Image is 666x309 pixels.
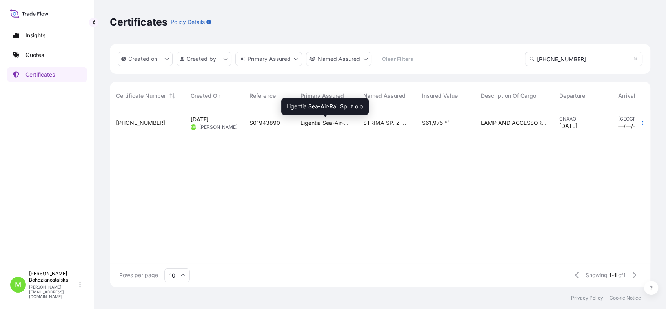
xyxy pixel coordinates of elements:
span: MB [191,123,196,131]
p: Named Assured [318,55,360,63]
button: createdOn Filter options [118,52,173,66]
a: Certificates [7,67,87,82]
span: [DATE] [191,115,209,123]
span: 61 [426,120,431,126]
p: Insights [25,31,45,39]
button: Clear Filters [375,53,419,65]
span: STRIMA SP. Z O. O. [363,119,409,127]
p: Quotes [25,51,44,59]
p: Certificates [110,16,167,28]
span: [PHONE_NUMBER] [116,119,165,127]
span: Description Of Cargo [481,92,536,100]
span: Departure [559,92,585,100]
button: cargoOwner Filter options [306,52,371,66]
span: Certificate Number [116,92,166,100]
a: Insights [7,27,87,43]
span: 975 [433,120,443,126]
span: Reference [249,92,276,100]
button: createdBy Filter options [177,52,231,66]
a: Privacy Policy [571,295,603,301]
span: LAMP AND ACCESSORY FOR LAMP FTAU 1630112 20 Gp 6104 900 Kgs 28 438 M 3 358 Ctn [481,119,547,127]
span: Arrival [618,92,635,100]
span: [PERSON_NAME] [199,124,237,130]
p: [PERSON_NAME] Bohdzianostalska [29,271,78,283]
button: Sort [167,91,177,101]
span: Insured Value [422,92,458,100]
button: distributor Filter options [235,52,302,66]
input: Search Certificate or Reference... [525,52,642,66]
span: Named Assured [363,92,406,100]
span: —/—/— [618,122,639,130]
span: Primary Assured [300,92,344,100]
span: 63 [445,121,449,124]
p: [PERSON_NAME][EMAIL_ADDRESS][DOMAIN_NAME] [29,285,78,299]
p: Clear Filters [382,55,413,63]
span: . [443,121,444,124]
a: Cookie Notice [610,295,641,301]
span: $ [422,120,426,126]
p: Primary Assured [247,55,291,63]
span: [DATE] [559,122,577,130]
span: Ligentia Sea-Air-Rail Sp. z o.o. [286,102,364,110]
span: 1-1 [609,271,617,279]
span: Ligentia Sea-Air-Rail Sp. z o.o. [300,119,351,127]
span: Showing [586,271,608,279]
span: Rows per page [119,271,158,279]
span: CNXAO [559,116,606,122]
span: Created On [191,92,220,100]
p: Certificates [25,71,55,79]
p: Created by [187,55,217,63]
span: S01943890 [249,119,280,127]
p: Policy Details [171,18,205,26]
a: Quotes [7,47,87,63]
span: M [15,281,21,289]
span: [GEOGRAPHIC_DATA] [618,116,653,122]
p: Created on [128,55,158,63]
span: of 1 [618,271,626,279]
span: , [431,120,433,126]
